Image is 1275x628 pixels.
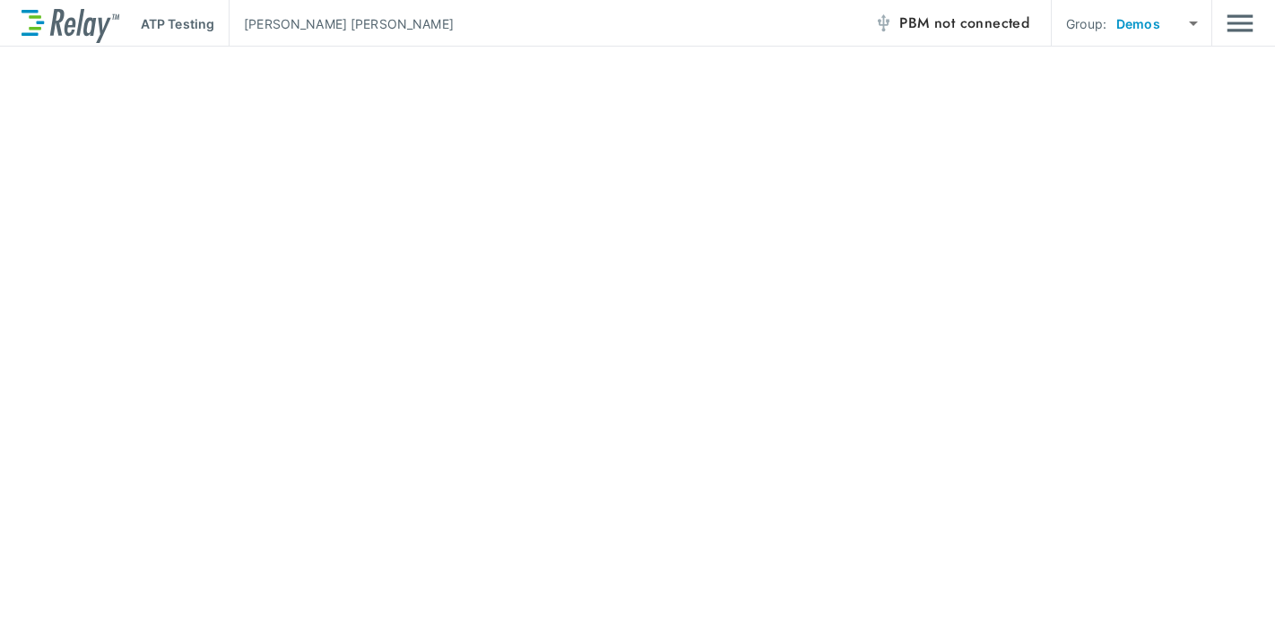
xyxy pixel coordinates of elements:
p: [PERSON_NAME] [PERSON_NAME] [244,14,454,33]
button: Main menu [1227,6,1253,40]
button: PBM not connected [867,5,1036,41]
p: Group: [1066,14,1106,33]
iframe: Resource center [978,574,1257,615]
p: ATP Testing [141,14,214,33]
img: Drawer Icon [1227,6,1253,40]
img: Offline Icon [874,14,892,32]
span: PBM [899,11,1029,36]
span: not connected [934,13,1029,33]
img: LuminUltra Relay [22,4,119,43]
